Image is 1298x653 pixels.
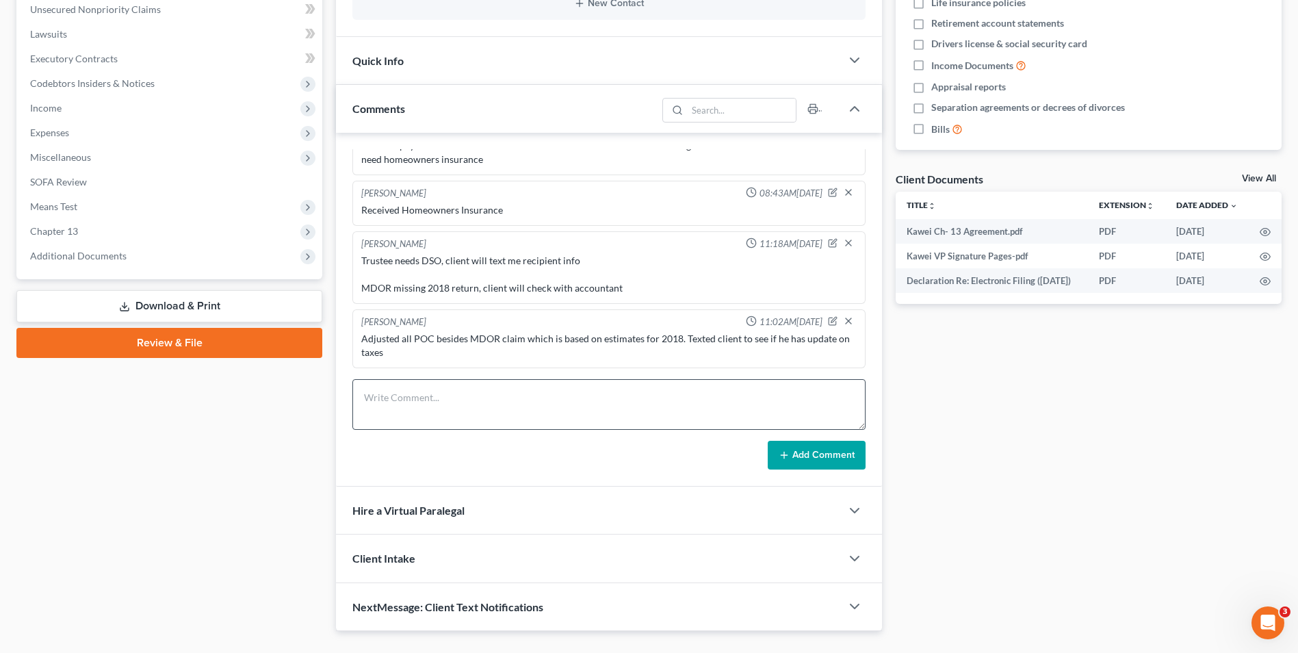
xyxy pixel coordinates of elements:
[352,552,415,565] span: Client Intake
[1088,219,1165,244] td: PDF
[907,200,936,210] a: Titleunfold_more
[352,102,405,115] span: Comments
[931,16,1064,30] span: Retirement account statements
[352,504,465,517] span: Hire a Virtual Paralegal
[896,172,983,186] div: Client Documents
[760,316,822,329] span: 11:02AM[DATE]
[30,53,118,64] span: Executory Contracts
[1280,606,1290,617] span: 3
[352,600,543,613] span: NextMessage: Client Text Notifications
[1176,200,1238,210] a: Date Added expand_more
[1251,606,1284,639] iframe: Intercom live chat
[16,328,322,358] a: Review & File
[352,54,404,67] span: Quick Info
[928,202,936,210] i: unfold_more
[30,102,62,114] span: Income
[361,139,857,166] div: received paystubs and rental checks. Will need to create P&Ls. He'll be sending over bank stateme...
[1099,200,1154,210] a: Extensionunfold_more
[361,254,857,295] div: Trustee needs DSO, client will text me recipient info MDOR missing 2018 return, client will check...
[1165,268,1249,293] td: [DATE]
[30,176,87,188] span: SOFA Review
[30,77,155,89] span: Codebtors Insiders & Notices
[19,22,322,47] a: Lawsuits
[30,225,78,237] span: Chapter 13
[361,332,857,359] div: Adjusted all POC besides MDOR claim which is based on estimates for 2018. Texted client to see if...
[1165,244,1249,268] td: [DATE]
[768,441,866,470] button: Add Comment
[30,201,77,212] span: Means Test
[30,28,67,40] span: Lawsuits
[760,187,822,200] span: 08:43AM[DATE]
[361,187,426,201] div: [PERSON_NAME]
[30,3,161,15] span: Unsecured Nonpriority Claims
[931,37,1087,51] span: Drivers license & social security card
[361,203,857,217] div: Received Homeowners Insurance
[896,244,1088,268] td: Kawei VP Signature Pages-pdf
[30,250,127,261] span: Additional Documents
[30,127,69,138] span: Expenses
[760,238,822,251] span: 11:18AM[DATE]
[931,80,1006,94] span: Appraisal reports
[1165,219,1249,244] td: [DATE]
[16,290,322,322] a: Download & Print
[361,238,426,251] div: [PERSON_NAME]
[931,101,1125,114] span: Separation agreements or decrees of divorces
[931,59,1013,73] span: Income Documents
[896,219,1088,244] td: Kawei Ch- 13 Agreement.pdf
[19,170,322,194] a: SOFA Review
[1088,244,1165,268] td: PDF
[1088,268,1165,293] td: PDF
[19,47,322,71] a: Executory Contracts
[1146,202,1154,210] i: unfold_more
[361,316,426,329] div: [PERSON_NAME]
[1242,174,1276,183] a: View All
[931,123,950,136] span: Bills
[896,268,1088,293] td: Declaration Re: Electronic Filing ([DATE])
[30,151,91,163] span: Miscellaneous
[1230,202,1238,210] i: expand_more
[687,99,796,122] input: Search...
